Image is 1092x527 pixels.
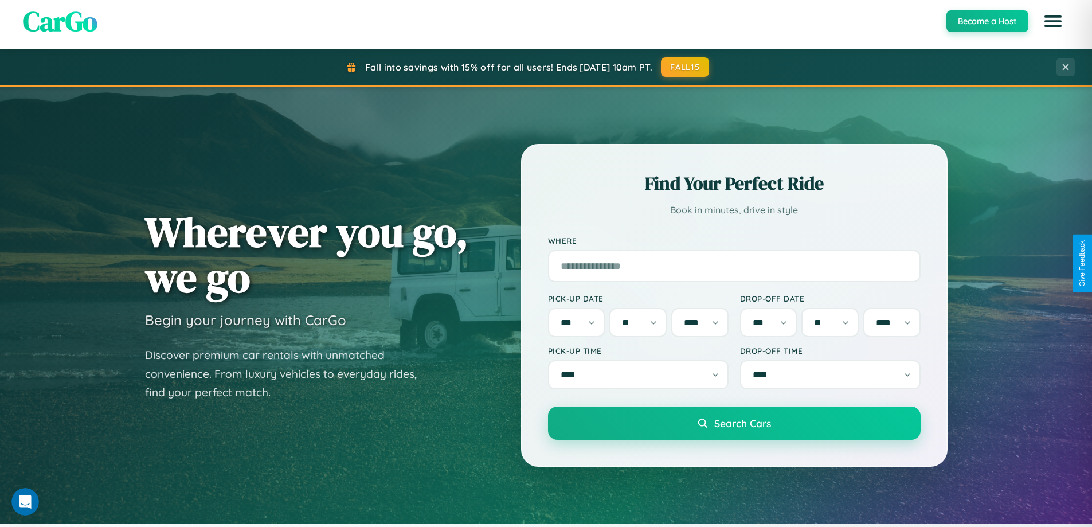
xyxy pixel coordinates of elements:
label: Drop-off Time [740,346,921,356]
button: Open menu [1037,5,1069,37]
span: CarGo [23,2,97,40]
h1: Wherever you go, we go [145,209,468,300]
span: Search Cars [714,417,771,430]
iframe: Intercom live chat [11,488,39,516]
label: Drop-off Date [740,294,921,303]
div: Give Feedback [1078,240,1086,287]
button: Search Cars [548,407,921,440]
label: Pick-up Time [548,346,729,356]
h3: Begin your journey with CarGo [145,311,346,329]
label: Pick-up Date [548,294,729,303]
button: Become a Host [946,10,1028,32]
button: FALL15 [661,57,709,77]
label: Where [548,236,921,245]
span: Fall into savings with 15% off for all users! Ends [DATE] 10am PT. [365,61,652,73]
p: Discover premium car rentals with unmatched convenience. From luxury vehicles to everyday rides, ... [145,346,432,402]
h2: Find Your Perfect Ride [548,171,921,196]
p: Book in minutes, drive in style [548,202,921,218]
